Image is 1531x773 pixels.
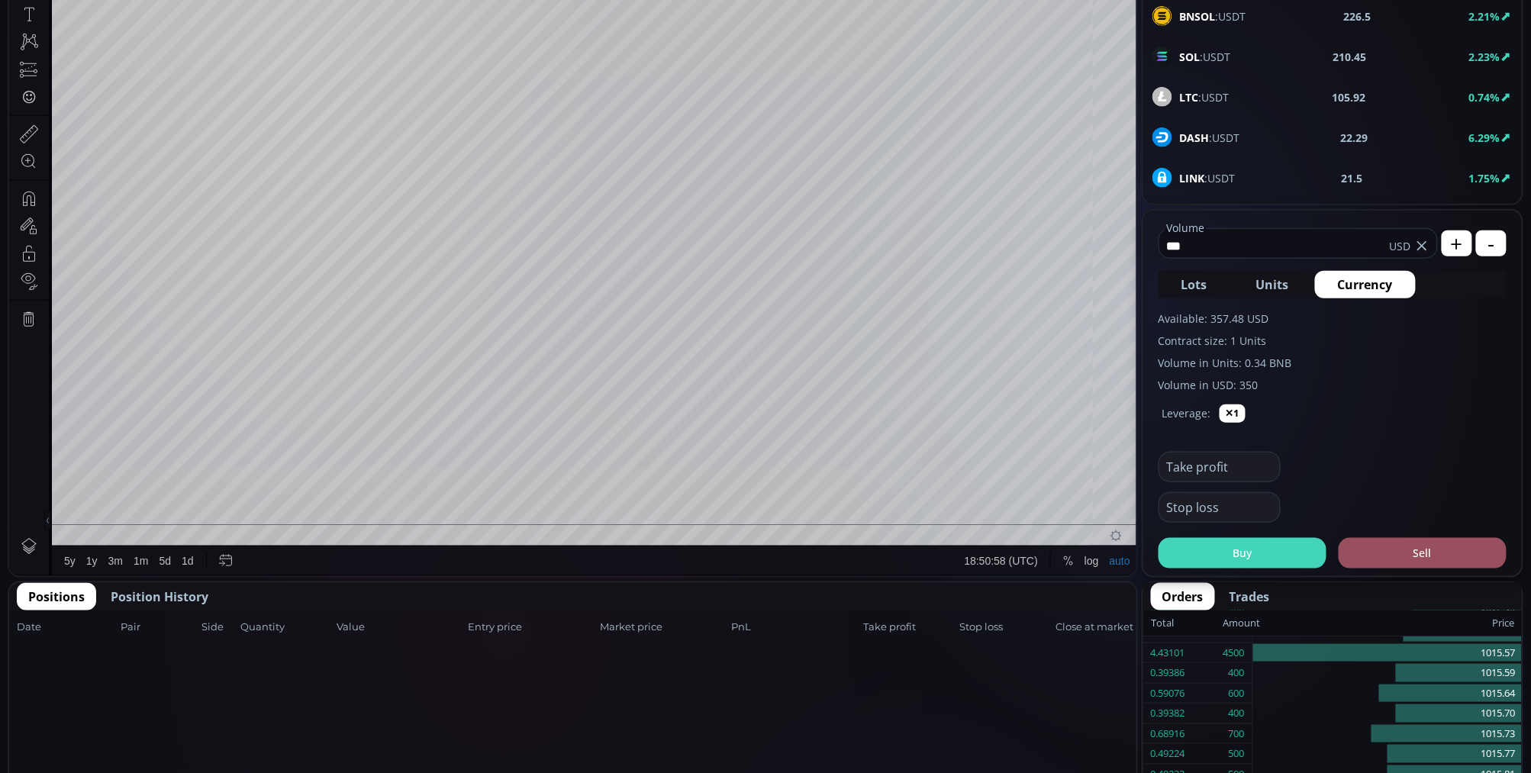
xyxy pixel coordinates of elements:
span: Quantity [240,620,332,635]
label: Volume in Units: 0.34 BNB [1159,355,1507,371]
span: Currency [1338,275,1393,294]
button: Currency [1315,271,1416,298]
div: 1015.73 [1253,724,1522,745]
div: 700 [1229,724,1245,744]
div: 1016.24 [362,37,398,49]
button: - [1476,230,1507,256]
label: Leverage: [1162,405,1211,421]
b: 0.74% [1469,90,1500,105]
span: Take profit [863,620,955,635]
span: 18:50:58 (UTC) [956,668,1029,681]
button: Lots [1159,271,1230,298]
span: :USDT [1180,8,1246,24]
span: Pair [121,620,197,635]
div: 3m [99,668,114,681]
div: 0.39386 [1151,663,1185,683]
div: 1d [172,668,185,681]
button: Units [1233,271,1312,298]
div: Toggle Percentage [1049,660,1070,689]
b: SOL [1180,50,1201,64]
div: Amount [1223,614,1260,633]
span: Date [17,620,116,635]
div: H [259,37,266,49]
div: 4.43101 [1151,643,1185,663]
div: 1y [77,668,89,681]
div: Price [1260,614,1514,633]
div: 1 m [127,8,142,21]
div: 1016.80 [218,37,254,49]
div: Compare [207,8,251,21]
span: :USDT [1180,49,1231,65]
div: Volume [50,55,82,66]
b: LTC [1180,90,1199,105]
div: L [308,37,314,49]
div: O [210,37,218,49]
b: LINK [1180,171,1205,185]
div: 5d [150,668,163,681]
div: Go to [205,660,229,689]
span: Position History [111,588,208,606]
button: Orders [1151,583,1215,610]
div: 5y [55,668,66,681]
label: Contract size: 1 Units [1159,333,1507,349]
label: Available: 357.48 USD [1159,311,1507,327]
div: auto [1101,668,1121,681]
div: 500 [1229,744,1245,764]
span: Lots [1181,275,1207,294]
div: Toggle Log Scale [1070,660,1095,689]
label: Volume in USD: 350 [1159,377,1507,393]
b: 105.92 [1333,89,1366,105]
button: ✕1 [1220,404,1246,423]
b: 6.29% [1469,130,1500,145]
div: 1 [75,35,91,49]
span: Close at market [1056,620,1129,635]
b: 2.23% [1469,50,1500,64]
div: 0.49224 [1151,744,1185,764]
button: 18:50:58 (UTC) [950,660,1034,689]
div:  [14,204,26,218]
div: 1015.59 [1253,663,1522,684]
div: log [1075,668,1090,681]
div: BNB [50,35,75,49]
b: 22.29 [1341,130,1368,146]
div: 400 [1229,663,1245,683]
span: Units [1256,275,1289,294]
button: Position History [99,583,220,610]
button: Buy [1159,538,1326,568]
div: Hide Drawings Toolbar [35,624,42,645]
div: 0.68916 [1151,724,1185,744]
div: 1016.24 [314,37,350,49]
b: 1.75% [1469,171,1500,185]
span: :USDT [1180,89,1230,105]
span: :USDT [1180,130,1240,146]
div: 0.39382 [1151,704,1185,723]
span: Entry price [469,620,596,635]
div: 400 [1229,704,1245,723]
b: 2.21% [1469,9,1500,24]
div: 0.1 [89,55,102,66]
div: 4500 [1223,643,1245,663]
span: Orders [1162,588,1204,606]
b: DASH [1180,130,1210,145]
span: Trades [1230,588,1270,606]
span: PnL [732,620,859,635]
div: Toggle Auto Scale [1095,660,1126,689]
div: Binance Coin [91,35,172,49]
div: 1015.64 [1253,684,1522,704]
span: Stop loss [959,620,1051,635]
button: Trades [1218,583,1281,610]
div: −0.55 (−0.05%) [402,37,471,49]
span: :USDT [1180,170,1236,186]
span: Market price [600,620,727,635]
span: USD [1390,238,1411,254]
div: 600 [1229,684,1245,704]
button: + [1442,230,1472,256]
div: 1015.77 [1253,744,1522,765]
div: Total [1151,614,1223,633]
div: 0.59076 [1151,684,1185,704]
div: 1015.70 [1253,704,1522,724]
div: 1015.57 [1253,643,1522,664]
button: Sell [1339,538,1507,568]
button: Positions [17,583,96,610]
div: 1016.80 [267,37,303,49]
